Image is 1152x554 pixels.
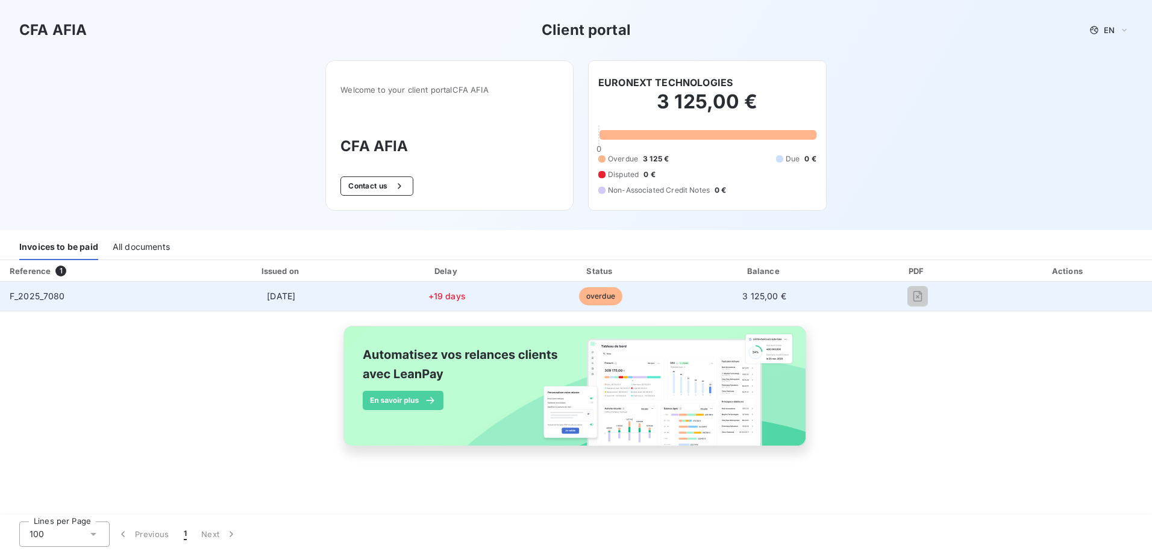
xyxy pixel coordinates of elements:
[340,85,559,95] span: Welcome to your client portal CFA AFIA
[184,528,187,540] span: 1
[19,19,87,41] h3: CFA AFIA
[267,291,295,301] span: [DATE]
[1104,25,1115,35] span: EN
[30,528,44,540] span: 100
[113,235,170,260] div: All documents
[804,154,816,164] span: 0 €
[55,266,66,276] span: 1
[10,291,65,301] span: F_2025_7080
[643,154,669,164] span: 3 125 €
[742,291,786,301] span: 3 125,00 €
[608,185,710,196] span: Non-Associated Credit Notes
[988,265,1150,277] div: Actions
[598,75,733,90] h6: EURONEXT TECHNOLOGIES
[428,291,466,301] span: +19 days
[374,265,520,277] div: Delay
[333,319,819,467] img: banner
[10,266,51,276] div: Reference
[715,185,726,196] span: 0 €
[19,235,98,260] div: Invoices to be paid
[525,265,677,277] div: Status
[608,154,638,164] span: Overdue
[596,144,601,154] span: 0
[194,521,245,547] button: Next
[542,19,631,41] h3: Client portal
[598,90,816,126] h2: 3 125,00 €
[177,521,194,547] button: 1
[110,521,177,547] button: Previous
[852,265,983,277] div: PDF
[786,154,800,164] span: Due
[643,169,655,180] span: 0 €
[340,135,559,157] h3: CFA AFIA
[681,265,847,277] div: Balance
[193,265,369,277] div: Issued on
[340,176,413,196] button: Contact us
[579,287,622,305] span: overdue
[608,169,639,180] span: Disputed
